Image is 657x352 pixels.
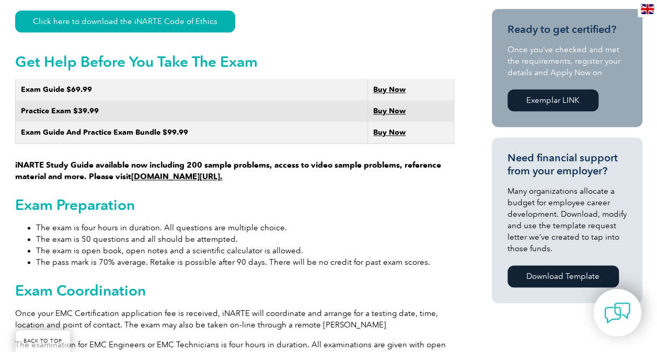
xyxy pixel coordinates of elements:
li: The exam is open book, open notes and a scientific calculator is allowed. [36,245,454,256]
li: The exam is four hours in duration. All questions are multiple choice. [36,222,454,233]
li: The pass mark is 70% average. Retake is possible after 90 days. There will be no credit for past ... [36,256,454,268]
strong: Practice Exam $39.99 [21,107,99,115]
li: The exam is 50 questions and all should be attempted. [36,233,454,245]
a: Buy Now [373,128,406,137]
a: [DOMAIN_NAME][URL]. [131,172,223,181]
p: Once you’ve checked and met the requirements, register your details and Apply Now on [508,44,627,78]
a: BACK TO TOP [16,330,70,352]
a: Download Template [508,265,619,287]
strong: iNARTE Study Guide available now including 200 sample problems, access to video sample problems, ... [15,160,441,181]
img: contact-chat.png [604,300,630,326]
a: Exemplar LINK [508,89,598,111]
img: en [641,4,654,14]
p: Many organizations allocate a budget for employee career development. Download, modify and use th... [508,185,627,254]
strong: Exam Guide $69.99 [21,85,92,94]
h2: Get Help Before You Take The Exam [15,53,454,70]
h3: Need financial support from your employer? [508,151,627,178]
h2: Exam Coordination [15,282,454,299]
strong: Exam Guide And Practice Exam Bundle $99.99 [21,128,188,137]
a: Click here to download the iNARTE Code of Ethics [15,10,235,32]
h2: Exam Preparation [15,196,454,213]
a: Buy Now [373,107,406,115]
a: Buy Now [373,85,406,94]
p: Once your EMC Certification application fee is received, iNARTE will coordinate and arrange for a... [15,308,454,331]
h3: Ready to get certified? [508,23,627,36]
